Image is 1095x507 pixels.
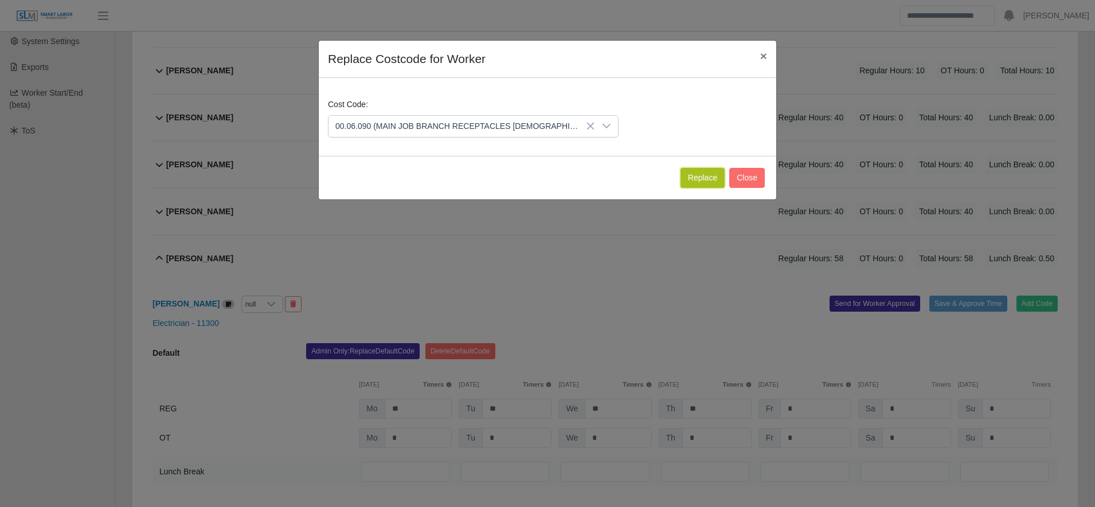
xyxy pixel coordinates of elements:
[760,49,767,62] span: ×
[328,116,595,137] span: 00.06.090 (MAIN JOB BRANCH RECEPTACLES TEMPORARY LABOR (NON-PAYROLL))
[751,41,776,71] button: Close
[681,168,725,188] button: Replace
[328,50,486,68] h4: Replace Costcode for Worker
[328,99,368,111] label: Cost Code:
[729,168,765,188] button: Close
